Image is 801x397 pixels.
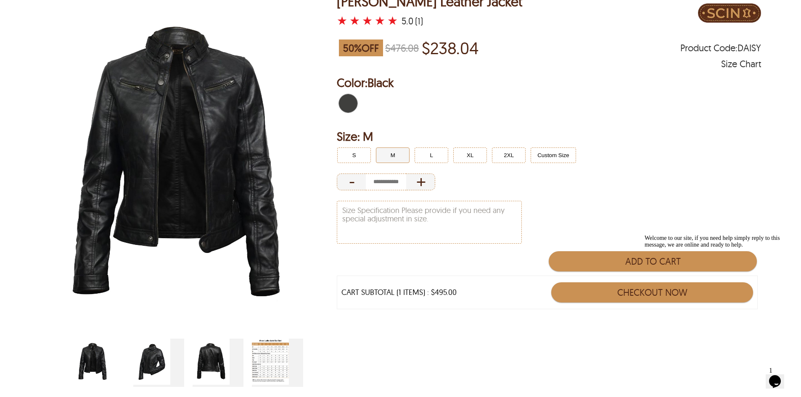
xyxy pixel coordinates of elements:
img: women-leather-jacket-size-chart-min.jpg [252,339,289,385]
button: Click to select 2XL [492,147,526,163]
label: 5 rating [387,16,398,25]
label: 4 rating [375,16,385,25]
span: 50 % OFF [339,39,383,56]
label: 1 rating [337,16,347,25]
span: Product Code: DAISY [680,44,761,52]
div: 5.0 [402,17,413,25]
button: Checkout Now [551,282,753,302]
div: Welcome to our site, if you need help simply reply to this message, we are online and ready to help. [3,3,155,17]
iframe: PayPal [549,313,757,332]
img: belted-collar-womens-biker-jacket.jpg [74,339,111,385]
button: Click to select S [337,147,371,163]
h2: Selected Filter by Size: M [337,128,761,145]
button: Click to select L [415,147,448,163]
textarea: Size Specification Please provide if you need any special adjustment in size. [337,201,521,243]
h2: Selected Color: by Black [337,74,761,91]
span: Welcome to our site, if you need help simply reply to this message, we are online and ready to help. [3,3,139,16]
div: Size Chart [721,60,761,68]
strike: $476.08 [385,42,419,54]
label: 3 rating [362,16,373,25]
div: (1) [415,17,423,25]
div: Increase Quantity of Item [406,174,435,190]
button: Click to select M [376,147,410,163]
button: Click to select Custom Size [531,147,576,163]
div: Decrease Quantity of Item [337,174,366,190]
img: belted-collar-womens-biker-jacket-back.jpg [193,339,230,385]
div: belted-collar-womens-biker-jacket-back.jpg [193,339,243,387]
p: Price of $238.04 [422,38,478,58]
button: Click to select XL [453,147,487,163]
button: Add to Cart [549,251,756,271]
div: Black [337,92,360,115]
div: women-leather-jacket-size-chart-min.jpg [252,339,303,387]
iframe: chat widget [641,231,793,359]
label: 2 rating [349,16,360,25]
img: belted-collar-womens-biker-jacket-side.jpg [133,339,170,385]
iframe: chat widget [766,363,793,389]
div: CART SUBTOTAL (1 ITEMS) : $495.00 [341,288,457,297]
div: belted-collar-womens-biker-jacket-side.jpg [133,339,184,387]
span: Black [367,75,394,90]
a: Daisy Biker Leather Jacket with a 5 Star Rating and 1 Product Review } [337,15,400,27]
div: belted-collar-womens-biker-jacket.jpg [74,339,125,387]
